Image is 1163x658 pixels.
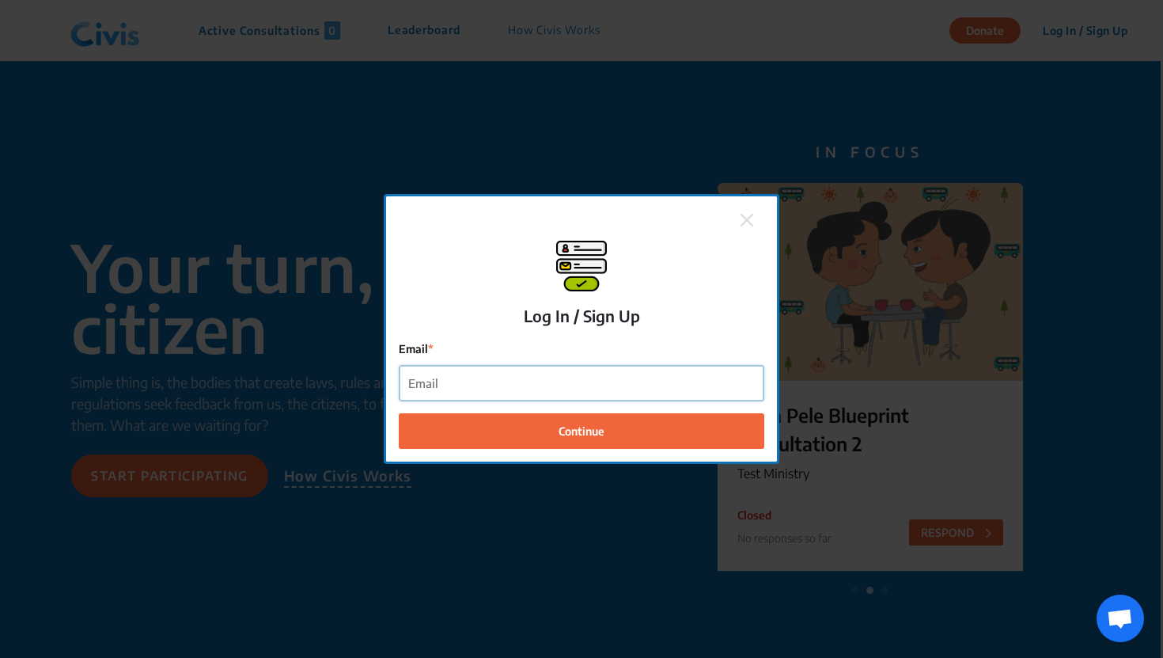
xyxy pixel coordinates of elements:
[741,214,753,226] img: close.png
[399,340,764,357] label: Email
[399,413,764,449] button: Continue
[524,304,640,328] p: Log In / Sign Up
[1097,595,1144,642] a: Open chat
[556,241,607,291] img: signup-modal.png
[559,423,604,439] span: Continue
[400,366,763,401] input: Email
